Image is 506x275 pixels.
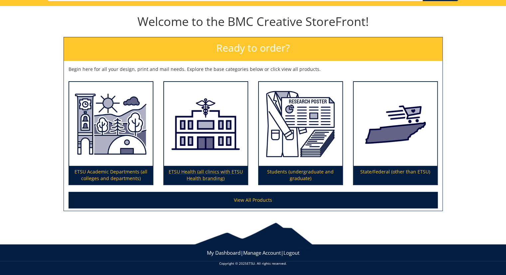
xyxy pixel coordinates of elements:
[69,82,153,166] img: ETSU Academic Departments (all colleges and departments)
[69,166,153,184] p: ETSU Academic Departments (all colleges and departments)
[354,82,437,185] a: State/Federal (other than ETSU)
[354,166,437,184] p: State/Federal (other than ETSU)
[69,66,438,73] p: Begin here for all your design, print and mail needs. Explore the base categories below or click ...
[283,249,299,256] a: Logout
[259,82,342,166] img: Students (undergraduate and graduate)
[164,166,248,184] p: ETSU Health (all clinics with ETSU Health branding)
[207,249,241,256] a: My Dashboard
[164,82,248,166] img: ETSU Health (all clinics with ETSU Health branding)
[64,37,442,61] h2: Ready to order?
[259,82,342,185] a: Students (undergraduate and graduate)
[69,82,153,185] a: ETSU Academic Departments (all colleges and departments)
[247,261,255,266] a: ETSU
[164,82,248,185] a: ETSU Health (all clinics with ETSU Health branding)
[69,192,438,208] a: View All Products
[64,15,443,28] h1: Welcome to the BMC Creative StoreFront!
[259,166,342,184] p: Students (undergraduate and graduate)
[243,249,281,256] a: Manage Account
[354,82,437,166] img: State/Federal (other than ETSU)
